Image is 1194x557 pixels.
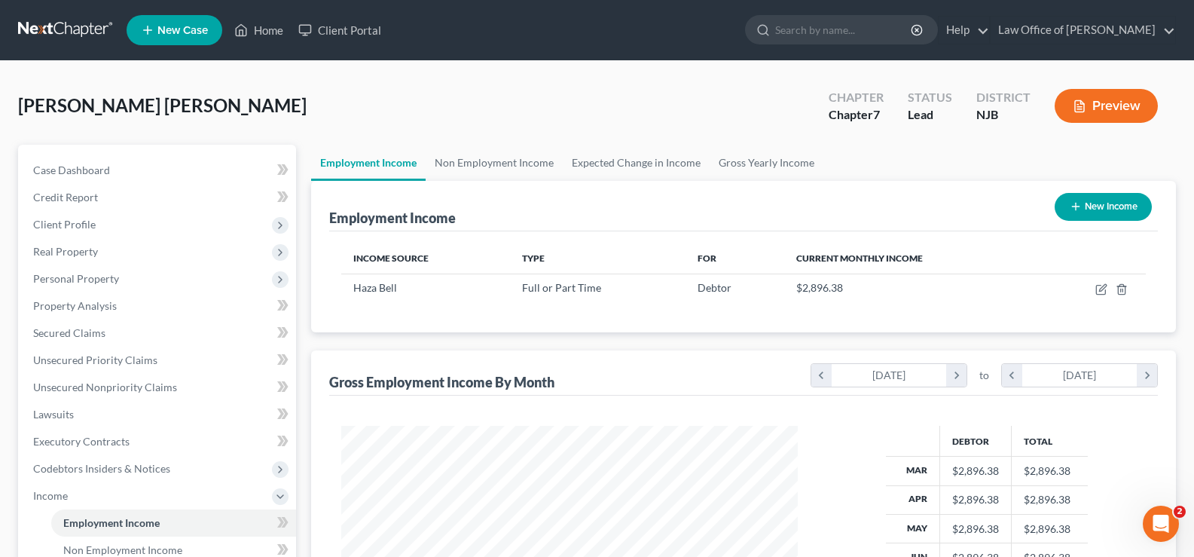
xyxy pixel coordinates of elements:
[33,326,105,339] span: Secured Claims
[1055,193,1152,221] button: New Income
[33,272,119,285] span: Personal Property
[33,245,98,258] span: Real Property
[811,364,832,387] i: chevron_left
[63,516,160,529] span: Employment Income
[952,522,999,537] div: $2,896.38
[51,510,296,537] a: Employment Income
[21,184,296,211] a: Credit Report
[329,373,554,391] div: Gross Employment Income By Month
[796,281,843,294] span: $2,896.38
[698,252,716,264] span: For
[886,514,940,543] th: May
[939,17,989,44] a: Help
[1011,514,1088,543] td: $2,896.38
[33,462,170,475] span: Codebtors Insiders & Notices
[21,374,296,401] a: Unsecured Nonpriority Claims
[21,347,296,374] a: Unsecured Priority Claims
[563,145,710,181] a: Expected Change in Income
[157,25,208,36] span: New Case
[1002,364,1022,387] i: chevron_left
[353,281,397,294] span: Haza Bell
[698,281,731,294] span: Debtor
[873,107,880,121] span: 7
[21,428,296,455] a: Executory Contracts
[1022,364,1138,387] div: [DATE]
[832,364,947,387] div: [DATE]
[829,89,884,106] div: Chapter
[991,17,1175,44] a: Law Office of [PERSON_NAME]
[1174,506,1186,518] span: 2
[1011,485,1088,514] td: $2,896.38
[227,17,291,44] a: Home
[946,364,966,387] i: chevron_right
[829,106,884,124] div: Chapter
[291,17,389,44] a: Client Portal
[353,252,429,264] span: Income Source
[1011,457,1088,485] td: $2,896.38
[796,252,923,264] span: Current Monthly Income
[33,408,74,421] span: Lawsuits
[522,252,545,264] span: Type
[426,145,563,181] a: Non Employment Income
[522,281,601,294] span: Full or Part Time
[18,94,307,116] span: [PERSON_NAME] [PERSON_NAME]
[21,401,296,428] a: Lawsuits
[1011,426,1088,456] th: Total
[952,492,999,507] div: $2,896.38
[939,426,1011,456] th: Debtor
[976,89,1031,106] div: District
[952,464,999,479] div: $2,896.38
[908,89,952,106] div: Status
[33,299,117,312] span: Property Analysis
[886,485,940,514] th: Apr
[33,381,177,393] span: Unsecured Nonpriority Claims
[311,145,426,181] a: Employment Income
[1143,506,1179,542] iframe: Intercom live chat
[979,368,989,383] span: to
[33,435,130,448] span: Executory Contracts
[21,292,296,320] a: Property Analysis
[908,106,952,124] div: Lead
[33,353,157,366] span: Unsecured Priority Claims
[886,457,940,485] th: Mar
[63,543,182,556] span: Non Employment Income
[21,320,296,347] a: Secured Claims
[33,191,98,204] span: Credit Report
[329,209,456,227] div: Employment Income
[33,218,96,231] span: Client Profile
[33,164,110,176] span: Case Dashboard
[33,489,68,502] span: Income
[976,106,1031,124] div: NJB
[710,145,823,181] a: Gross Yearly Income
[1137,364,1157,387] i: chevron_right
[1055,89,1158,123] button: Preview
[21,157,296,184] a: Case Dashboard
[775,16,913,44] input: Search by name...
